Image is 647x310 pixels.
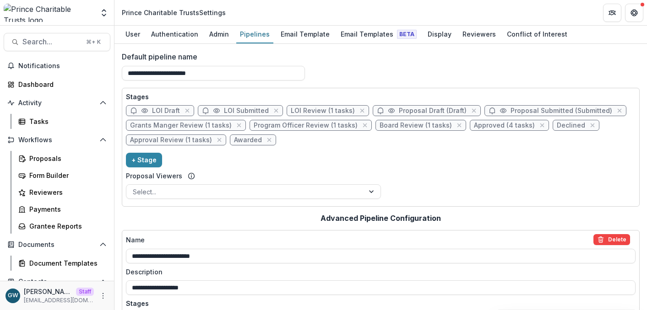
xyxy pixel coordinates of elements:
p: [PERSON_NAME] [24,287,72,296]
span: Workflows [18,136,96,144]
button: close [358,106,367,115]
button: close [215,135,224,144]
button: close [360,121,370,130]
nav: breadcrumb [118,6,229,19]
div: Payments [29,204,103,214]
button: Open Documents [4,237,110,252]
button: Open Activity [4,96,110,110]
button: delete [593,234,630,245]
button: close [455,121,464,130]
div: Document Templates [29,258,103,268]
div: Reviewers [459,27,500,41]
a: Conflict of Interest [503,26,571,43]
div: Proposals [29,154,103,163]
a: Form Builder [15,168,110,183]
a: Tasks [15,114,110,129]
a: Grantee Reports [15,219,110,234]
div: Reviewers [29,187,103,197]
span: Search... [22,37,81,46]
span: Documents [18,241,96,249]
span: Proposal Draft (Draft) [399,107,467,115]
button: Open Contacts [4,274,110,289]
span: Notifications [18,62,107,70]
span: Board Review (1 tasks) [380,122,452,129]
a: Authentication [147,26,202,43]
a: Reviewers [459,26,500,43]
div: Pipelines [236,27,273,41]
a: Email Template [277,26,333,43]
p: [EMAIL_ADDRESS][DOMAIN_NAME] [24,296,94,305]
span: Declined [557,122,585,129]
button: Partners [603,4,621,22]
div: Email Template [277,27,333,41]
img: Prince Charitable Trusts logo [4,4,94,22]
span: Activity [18,99,96,107]
button: Get Help [625,4,643,22]
span: LOI Draft [152,107,180,115]
div: Dashboard [18,80,103,89]
div: Email Templates [337,27,420,41]
span: Beta [397,30,417,39]
a: Pipelines [236,26,273,43]
button: Open entity switcher [98,4,110,22]
p: Staff [76,288,94,296]
button: + Stage [126,153,162,167]
button: close [469,106,478,115]
button: close [234,121,244,130]
div: Admin [206,27,233,41]
div: Grantee Reports [29,221,103,231]
div: Grace Willig [8,293,18,299]
div: Authentication [147,27,202,41]
div: Display [424,27,455,41]
span: LOI Submitted [224,107,269,115]
button: close [538,121,547,130]
a: Email Templates Beta [337,26,420,43]
span: Approval Review (1 tasks) [130,136,212,144]
p: Stages [126,299,636,308]
a: User [122,26,144,43]
a: Display [424,26,455,43]
div: Form Builder [29,171,103,180]
button: close [183,106,192,115]
button: close [615,106,624,115]
button: Search... [4,33,110,51]
div: Conflict of Interest [503,27,571,41]
span: Approved (4 tasks) [474,122,535,129]
button: Open Workflows [4,133,110,147]
span: LOI Review (1 tasks) [291,107,355,115]
span: Proposal Submitted (Submitted) [511,107,612,115]
a: Dashboard [4,77,110,92]
a: Proposals [15,151,110,166]
button: More [98,290,109,301]
a: Document Templates [15,256,110,271]
label: Default pipeline name [122,51,634,62]
button: close [588,121,597,130]
a: Reviewers [15,185,110,200]
h2: Advanced Pipeline Configuration [321,214,441,223]
span: Program Officer Review (1 tasks) [254,122,358,129]
span: Awarded [234,136,262,144]
label: Proposal Viewers [126,171,182,181]
div: ⌘ + K [84,37,103,47]
a: Payments [15,202,110,217]
label: Description [126,267,630,277]
div: Prince Charitable Trusts Settings [122,8,226,17]
button: Notifications [4,59,110,73]
button: close [265,135,274,144]
span: Contacts [18,278,96,286]
div: Tasks [29,117,103,126]
p: Stages [126,92,636,102]
button: close [272,106,281,115]
p: Name [126,235,145,245]
a: Admin [206,26,233,43]
div: User [122,27,144,41]
span: Grants Manger Review (1 tasks) [130,122,232,129]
